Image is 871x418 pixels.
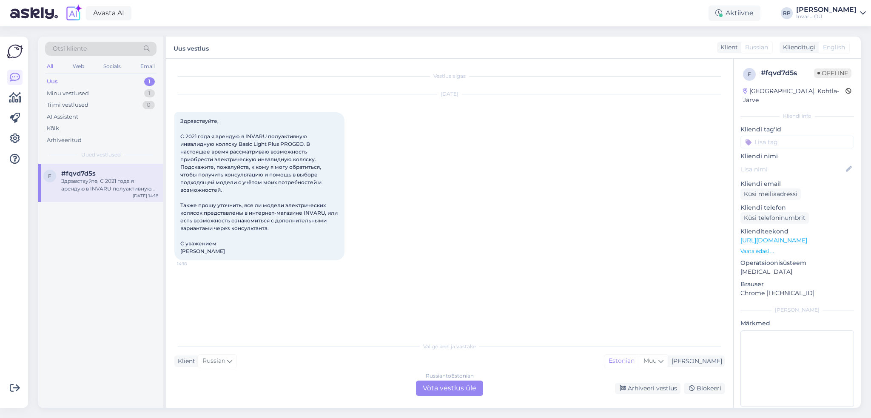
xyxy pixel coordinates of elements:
div: Estonian [604,355,639,367]
div: Web [71,61,86,72]
div: [GEOGRAPHIC_DATA], Kohtla-Järve [743,87,845,105]
span: Muu [643,357,657,364]
p: Kliendi tag'id [740,125,854,134]
div: Kõik [47,124,59,133]
div: 1 [144,77,155,86]
p: Vaata edasi ... [740,247,854,255]
div: Tiimi vestlused [47,101,88,109]
div: Email [139,61,157,72]
span: f [48,173,51,179]
p: Kliendi email [740,179,854,188]
div: All [45,61,55,72]
span: Здравствуйте, С 2021 года я арендую в INVARU полуактивную инвалидную коляску Basic Light Plus PRO... [180,118,339,254]
span: Offline [814,68,851,78]
div: Russian to Estonian [426,372,474,380]
div: [PERSON_NAME] [796,6,857,13]
div: 1 [144,89,155,98]
div: Klienditugi [780,43,816,52]
label: Uus vestlus [174,42,209,53]
span: f [748,71,751,77]
div: Blokeeri [684,383,725,394]
div: AI Assistent [47,113,78,121]
div: # fqvd7d5s [761,68,814,78]
div: Здравствуйте, С 2021 года я арендую в INVARU полуактивную инвалидную коляску Basic Light Plus PRO... [61,177,158,193]
div: [DATE] 14:18 [133,193,158,199]
img: Askly Logo [7,43,23,60]
div: Valige keel ja vastake [174,343,725,350]
span: Russian [202,356,225,366]
p: Brauser [740,280,854,289]
div: Arhiveeritud [47,136,82,145]
p: Kliendi telefon [740,203,854,212]
a: [URL][DOMAIN_NAME] [740,236,807,244]
input: Lisa nimi [741,165,844,174]
p: [MEDICAL_DATA] [740,267,854,276]
div: Küsi meiliaadressi [740,188,801,200]
div: [PERSON_NAME] [740,306,854,314]
p: Märkmed [740,319,854,328]
p: Operatsioonisüsteem [740,259,854,267]
div: 0 [142,101,155,109]
div: Arhiveeri vestlus [615,383,680,394]
div: Küsi telefoninumbrit [740,212,809,224]
span: #fqvd7d5s [61,170,96,177]
img: explore-ai [65,4,83,22]
div: Võta vestlus üle [416,381,483,396]
div: Uus [47,77,58,86]
div: Invaru OÜ [796,13,857,20]
div: RP [781,7,793,19]
p: Chrome [TECHNICAL_ID] [740,289,854,298]
div: Klient [717,43,738,52]
div: Kliendi info [740,112,854,120]
div: Minu vestlused [47,89,89,98]
p: Kliendi nimi [740,152,854,161]
span: 14:18 [177,261,209,267]
span: English [823,43,845,52]
div: [DATE] [174,90,725,98]
div: [PERSON_NAME] [668,357,722,366]
a: [PERSON_NAME]Invaru OÜ [796,6,866,20]
div: Vestlus algas [174,72,725,80]
div: Aktiivne [709,6,760,21]
p: Klienditeekond [740,227,854,236]
div: Socials [102,61,122,72]
div: Klient [174,357,195,366]
span: Uued vestlused [81,151,121,159]
input: Lisa tag [740,136,854,148]
span: Russian [745,43,768,52]
span: Otsi kliente [53,44,87,53]
a: Avasta AI [86,6,131,20]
